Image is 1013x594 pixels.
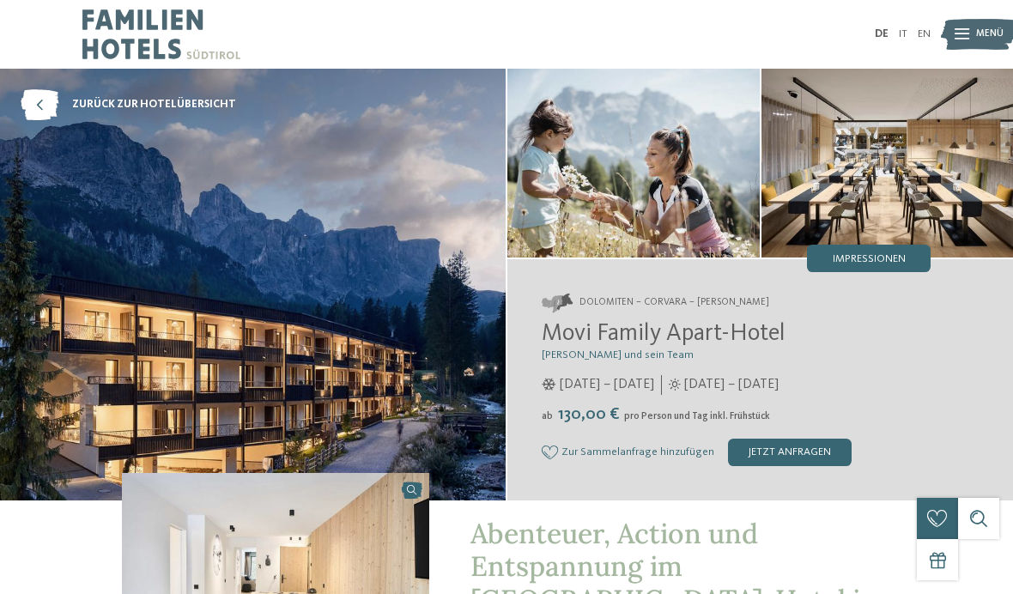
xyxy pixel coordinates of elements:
span: [PERSON_NAME] und sein Team [542,349,694,361]
span: [DATE] – [DATE] [560,375,654,394]
span: [DATE] – [DATE] [684,375,779,394]
a: zurück zur Hotelübersicht [21,89,236,120]
img: Eine glückliche Familienauszeit in Corvara [507,69,760,258]
span: pro Person und Tag inkl. Frühstück [624,411,770,421]
span: ab [542,411,553,421]
span: Impressionen [833,254,906,265]
i: Öffnungszeiten im Winter [542,379,556,391]
span: Zur Sammelanfrage hinzufügen [561,446,714,458]
a: EN [918,28,931,39]
a: DE [875,28,889,39]
span: 130,00 € [555,406,622,423]
a: IT [899,28,907,39]
div: jetzt anfragen [728,439,852,466]
span: Movi Family Apart-Hotel [542,322,786,346]
span: Menü [976,27,1004,41]
i: Öffnungszeiten im Sommer [669,379,681,391]
span: zurück zur Hotelübersicht [72,97,236,112]
span: Dolomiten – Corvara – [PERSON_NAME] [579,296,769,310]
